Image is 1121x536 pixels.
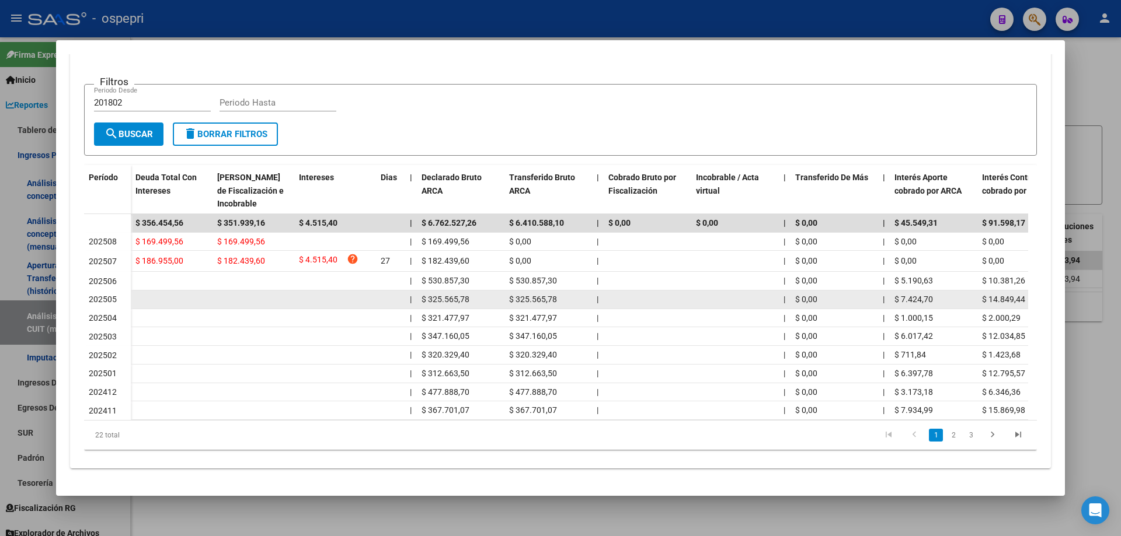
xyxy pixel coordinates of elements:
span: | [410,313,412,323]
span: $ 530.857,30 [509,276,557,285]
datatable-header-cell: | [779,165,791,216]
span: $ 4.515,40 [299,253,337,269]
span: Transferido Bruto ARCA [509,173,575,195]
span: $ 0,00 [509,237,531,246]
span: $ 6.017,42 [894,331,933,341]
span: Borrar Filtros [183,129,267,139]
span: 202411 [89,406,117,415]
span: $ 347.160,05 [509,331,557,341]
mat-icon: delete [183,127,197,141]
span: | [410,237,412,246]
span: $ 186.955,00 [135,256,183,265]
h3: Filtros [94,75,134,88]
span: | [597,276,598,285]
span: $ 0,00 [509,256,531,265]
span: $ 12.034,85 [982,331,1025,341]
span: | [410,276,412,285]
span: Deuda Total Con Intereses [135,173,197,195]
datatable-header-cell: Interés Aporte cobrado por ARCA [890,165,977,216]
span: $ 169.499,56 [217,237,265,246]
span: $ 6.346,36 [982,387,1021,397]
datatable-header-cell: | [405,165,417,216]
span: $ 0,00 [982,237,1004,246]
span: | [784,295,785,304]
span: $ 45.549,31 [894,218,938,227]
button: Buscar [94,122,163,146]
span: | [883,313,885,323]
span: Transferido De Más [795,173,868,182]
span: $ 477.888,70 [422,387,469,397]
span: 202505 [89,295,117,304]
i: help [347,253,358,265]
a: 3 [964,429,978,442]
span: | [597,331,598,341]
span: $ 356.454,56 [135,218,183,227]
span: 202504 [89,313,117,323]
span: | [410,387,412,397]
datatable-header-cell: | [592,165,604,216]
span: | [597,173,599,182]
mat-icon: search [105,127,119,141]
span: $ 14.849,44 [982,295,1025,304]
a: 1 [929,429,943,442]
datatable-header-cell: Cobrado Bruto por Fiscalización [604,165,691,216]
datatable-header-cell: Interés Contribución cobrado por ARCA [977,165,1065,216]
span: 202507 [89,257,117,266]
span: | [883,218,885,227]
span: | [597,237,598,246]
span: $ 325.565,78 [509,295,557,304]
span: 202412 [89,387,117,397]
span: Interés Contribución cobrado por ARCA [982,173,1058,195]
span: | [597,313,598,323]
div: 22 total [84,421,273,450]
span: $ 5.190,63 [894,276,933,285]
datatable-header-cell: Dias [376,165,405,216]
span: $ 2.000,29 [982,313,1021,323]
span: 202503 [89,332,117,341]
span: $ 0,00 [696,218,718,227]
span: 202508 [89,237,117,246]
span: $ 0,00 [795,313,817,323]
span: | [410,173,412,182]
datatable-header-cell: | [878,165,890,216]
span: | [784,369,785,378]
span: 27 [381,256,390,265]
span: | [883,387,885,397]
span: $ 182.439,60 [217,256,265,265]
span: $ 1.423,68 [982,350,1021,359]
span: $ 7.934,99 [894,405,933,415]
span: $ 321.477,97 [422,313,469,323]
span: $ 0,00 [795,256,817,265]
datatable-header-cell: Período [84,165,131,214]
datatable-header-cell: Deuda Total Con Intereses [131,165,213,216]
span: Incobrable / Acta virtual [696,173,759,195]
span: | [784,173,786,182]
span: $ 169.499,56 [422,237,469,246]
span: $ 3.173,18 [894,387,933,397]
datatable-header-cell: Transferido Bruto ARCA [504,165,592,216]
span: | [784,256,785,265]
span: $ 0,00 [795,218,817,227]
span: | [410,405,412,415]
span: $ 0,00 [795,331,817,341]
span: | [784,313,785,323]
span: 202501 [89,369,117,378]
span: $ 477.888,70 [509,387,557,397]
span: $ 7.424,70 [894,295,933,304]
span: $ 15.869,98 [982,405,1025,415]
span: $ 0,00 [795,350,817,359]
span: | [410,218,412,227]
a: go to last page [1007,429,1029,442]
span: $ 4.515,40 [299,218,337,227]
span: | [410,256,412,265]
span: $ 320.329,40 [509,350,557,359]
button: Borrar Filtros [173,122,278,146]
a: go to previous page [903,429,925,442]
span: $ 6.397,78 [894,369,933,378]
span: | [883,295,885,304]
span: $ 351.939,16 [217,218,265,227]
span: $ 10.381,26 [982,276,1025,285]
datatable-header-cell: Declarado Bruto ARCA [417,165,504,216]
div: Open Intercom Messenger [1081,496,1109,524]
span: $ 182.439,60 [422,256,469,265]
